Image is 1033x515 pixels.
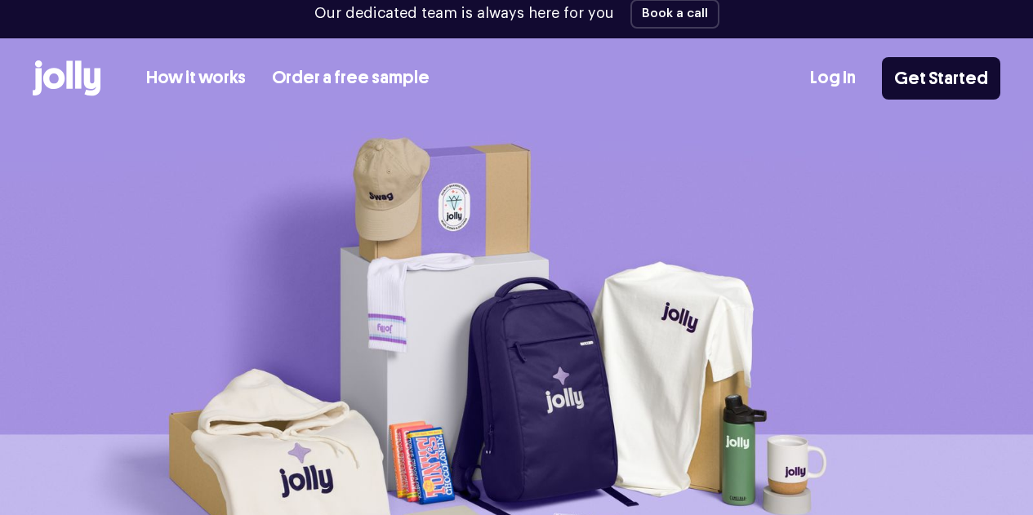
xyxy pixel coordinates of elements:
a: Get Started [882,57,1000,100]
a: Order a free sample [272,64,430,91]
a: How it works [146,64,246,91]
p: Our dedicated team is always here for you [314,2,614,24]
a: Log In [810,64,856,91]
